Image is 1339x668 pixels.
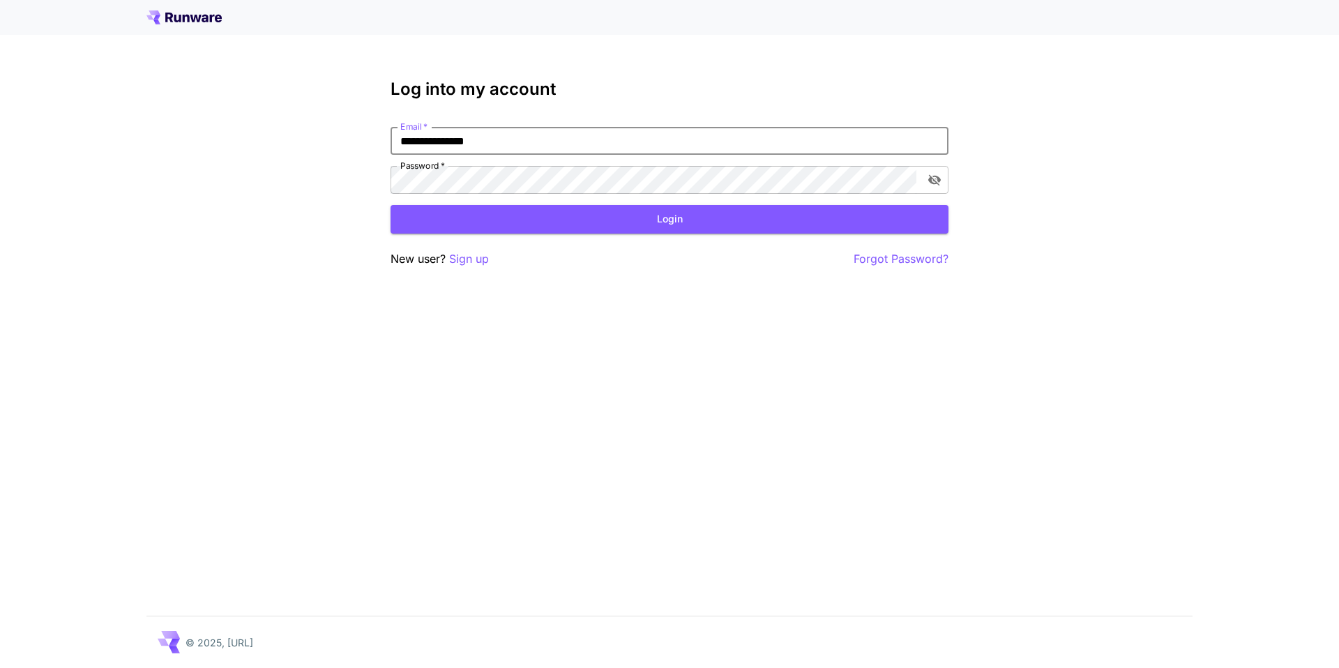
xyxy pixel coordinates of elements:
button: Login [391,205,948,234]
p: © 2025, [URL] [186,635,253,650]
label: Password [400,160,445,172]
button: toggle password visibility [922,167,947,192]
button: Forgot Password? [854,250,948,268]
p: New user? [391,250,489,268]
label: Email [400,121,428,132]
button: Sign up [449,250,489,268]
h3: Log into my account [391,79,948,99]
